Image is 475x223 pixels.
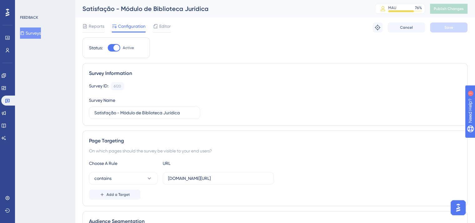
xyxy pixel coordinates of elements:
div: Status: [89,44,103,52]
span: Add a Target [106,192,130,197]
button: contains [89,172,158,185]
span: Editor [159,22,171,30]
span: Reports [89,22,104,30]
span: contains [94,175,111,182]
div: URL [163,160,231,167]
button: Cancel [388,22,425,32]
div: Survey Name [89,97,115,104]
div: Satisfação - Módulo de Biblioteca Jurídica [82,4,359,13]
div: On which pages should the survey be visible to your end users? [89,147,461,155]
button: Publish Changes [430,4,468,14]
div: Page Targeting [89,137,461,145]
span: Save [444,25,453,30]
div: 76 % [415,5,422,10]
div: 6120 [114,84,121,89]
button: Add a Target [89,190,141,200]
span: Need Help? [15,2,39,9]
div: FEEDBACK [20,15,38,20]
span: Configuration [118,22,146,30]
input: yourwebsite.com/path [168,175,269,182]
span: Active [123,45,134,50]
button: Save [430,22,468,32]
span: Cancel [400,25,413,30]
iframe: UserGuiding AI Assistant Launcher [449,198,468,217]
div: Choose A Rule [89,160,158,167]
span: Publish Changes [434,6,464,11]
div: MAU [388,5,396,10]
div: Survey Information [89,70,461,77]
button: Surveys [20,27,41,39]
div: 1 [43,3,45,8]
div: Survey ID: [89,82,108,90]
input: Type your Survey name [94,109,195,116]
